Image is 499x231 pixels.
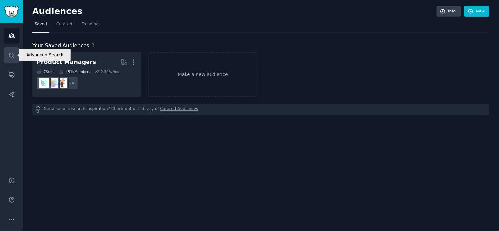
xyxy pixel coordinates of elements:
div: + 4 [64,76,78,90]
a: Product Managers7Subs451kMembers2.34% /mo+4humanresourcesProductManagementProductMgmt [32,52,141,97]
div: 2.34 % /mo [101,69,119,74]
a: Curated Audiences [160,106,198,113]
h2: Audiences [32,6,437,17]
span: Trending [82,21,99,27]
a: Make a new audience [148,52,258,97]
a: Curated [54,19,75,33]
img: GummySearch logo [4,6,19,17]
a: Trending [79,19,101,33]
span: 1 [92,42,95,49]
a: Saved [32,19,49,33]
img: humanresources [57,78,67,88]
img: ProductManagement [48,78,58,88]
div: Product Managers [37,58,96,66]
span: Your Saved Audiences [32,42,89,50]
div: Need some research inspiration? Check out our library of [32,104,490,115]
img: ProductMgmt [39,78,49,88]
div: 451k Members [59,69,90,74]
div: 7 Sub s [37,69,54,74]
a: Info [437,6,461,17]
span: Curated [56,21,72,27]
a: New [464,6,490,17]
span: Saved [35,21,47,27]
